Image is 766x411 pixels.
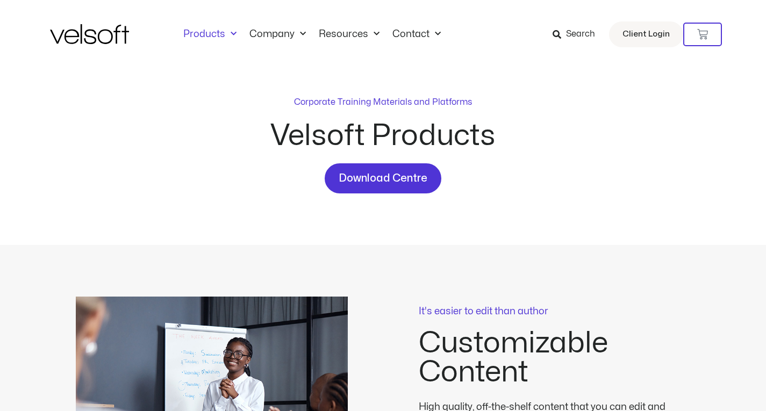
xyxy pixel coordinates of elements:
span: Download Centre [339,170,427,187]
h2: Customizable Content [419,329,691,387]
a: CompanyMenu Toggle [243,28,312,40]
a: ResourcesMenu Toggle [312,28,386,40]
a: ContactMenu Toggle [386,28,447,40]
a: Client Login [609,21,683,47]
h2: Velsoft Products [190,121,577,150]
p: It's easier to edit than author [419,307,691,316]
a: Search [553,25,603,44]
p: Corporate Training Materials and Platforms [294,96,472,109]
span: Search [566,27,595,41]
a: ProductsMenu Toggle [177,28,243,40]
a: Download Centre [325,163,441,193]
img: Velsoft Training Materials [50,24,129,44]
span: Client Login [622,27,670,41]
nav: Menu [177,28,447,40]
